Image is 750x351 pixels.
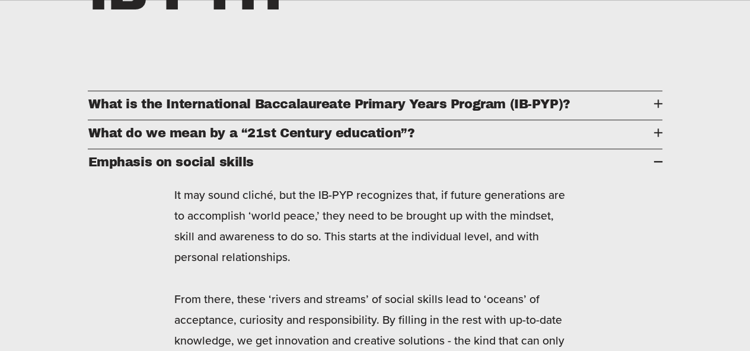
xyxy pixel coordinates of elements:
[88,126,653,140] span: What do we mean by a “21st Century education”?
[88,155,653,169] span: Emphasis on social skills
[88,149,662,178] button: Emphasis on social skills
[88,120,662,149] button: What do we mean by a “21st Century education”?
[88,91,662,120] button: What is the International Baccalaureate Primary Years Program (IB-PYP)?
[88,97,653,111] span: What is the International Baccalaureate Primary Years Program (IB-PYP)?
